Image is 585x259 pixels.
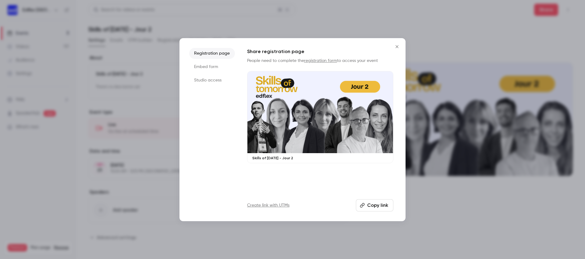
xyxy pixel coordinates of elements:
[247,202,289,208] a: Create link with UTMs
[189,48,235,59] li: Registration page
[304,59,337,63] a: registration form
[247,58,393,64] p: People need to complete the to access your event
[189,61,235,72] li: Embed form
[247,71,393,164] a: Skills of [DATE] - Jour 2
[252,156,388,160] p: Skills of [DATE] - Jour 2
[247,48,393,55] h1: Share registration page
[356,199,393,211] button: Copy link
[189,75,235,86] li: Studio access
[391,41,403,53] button: Close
